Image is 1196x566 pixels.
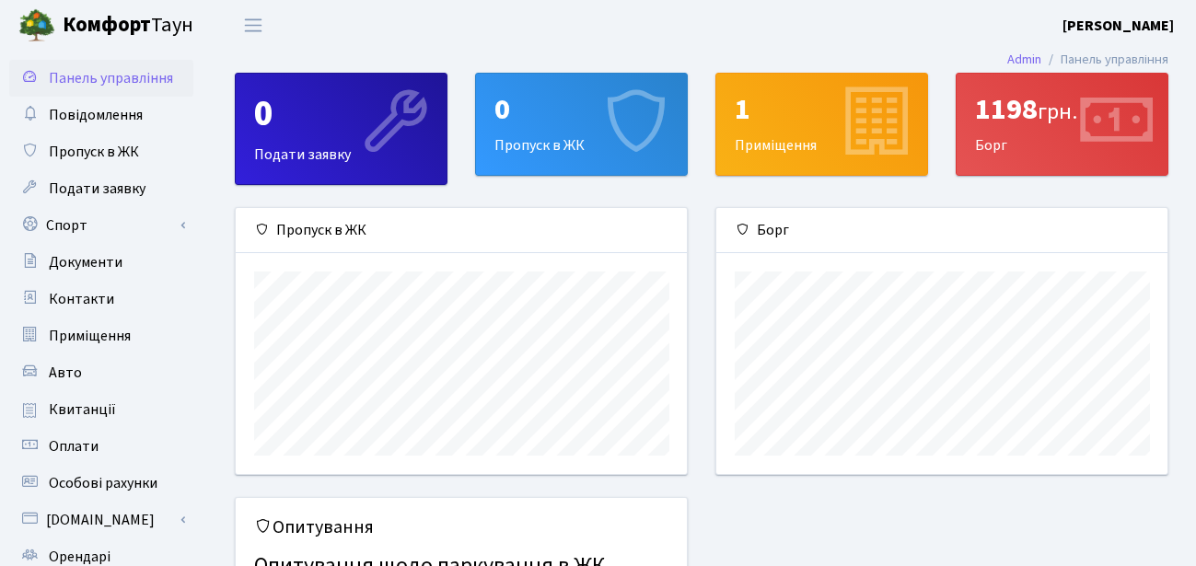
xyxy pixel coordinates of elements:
span: Оплати [49,436,99,456]
li: Панель управління [1041,50,1168,70]
a: Квитанції [9,391,193,428]
div: Пропуск в ЖК [476,74,687,175]
b: Комфорт [63,10,151,40]
a: Приміщення [9,318,193,354]
span: Повідомлення [49,105,143,125]
a: 0Пропуск в ЖК [475,73,688,176]
a: Admin [1007,50,1041,69]
span: Квитанції [49,399,116,420]
span: Приміщення [49,326,131,346]
div: Подати заявку [236,74,447,184]
a: Подати заявку [9,170,193,207]
a: 1Приміщення [715,73,928,176]
span: Пропуск в ЖК [49,142,139,162]
a: 0Подати заявку [235,73,447,185]
button: Переключити навігацію [230,10,276,40]
div: 0 [494,92,668,127]
span: Документи [49,252,122,272]
a: Панель управління [9,60,193,97]
a: Особові рахунки [9,465,193,502]
a: Пропуск в ЖК [9,133,193,170]
div: 1 [735,92,909,127]
b: [PERSON_NAME] [1062,16,1174,36]
div: Борг [957,74,1167,175]
div: Пропуск в ЖК [236,208,687,253]
a: Спорт [9,207,193,244]
span: Панель управління [49,68,173,88]
a: [DOMAIN_NAME] [9,502,193,538]
span: Особові рахунки [49,473,157,493]
a: Повідомлення [9,97,193,133]
span: Авто [49,363,82,383]
span: Подати заявку [49,179,145,199]
div: 0 [254,92,428,136]
a: Контакти [9,281,193,318]
div: 1198 [975,92,1149,127]
span: Контакти [49,289,114,309]
div: Борг [716,208,1167,253]
nav: breadcrumb [980,40,1196,79]
div: Приміщення [716,74,927,175]
span: грн. [1038,96,1077,128]
h5: Опитування [254,516,668,538]
a: Оплати [9,428,193,465]
a: Документи [9,244,193,281]
span: Таун [63,10,193,41]
a: [PERSON_NAME] [1062,15,1174,37]
a: Авто [9,354,193,391]
img: logo.png [18,7,55,44]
